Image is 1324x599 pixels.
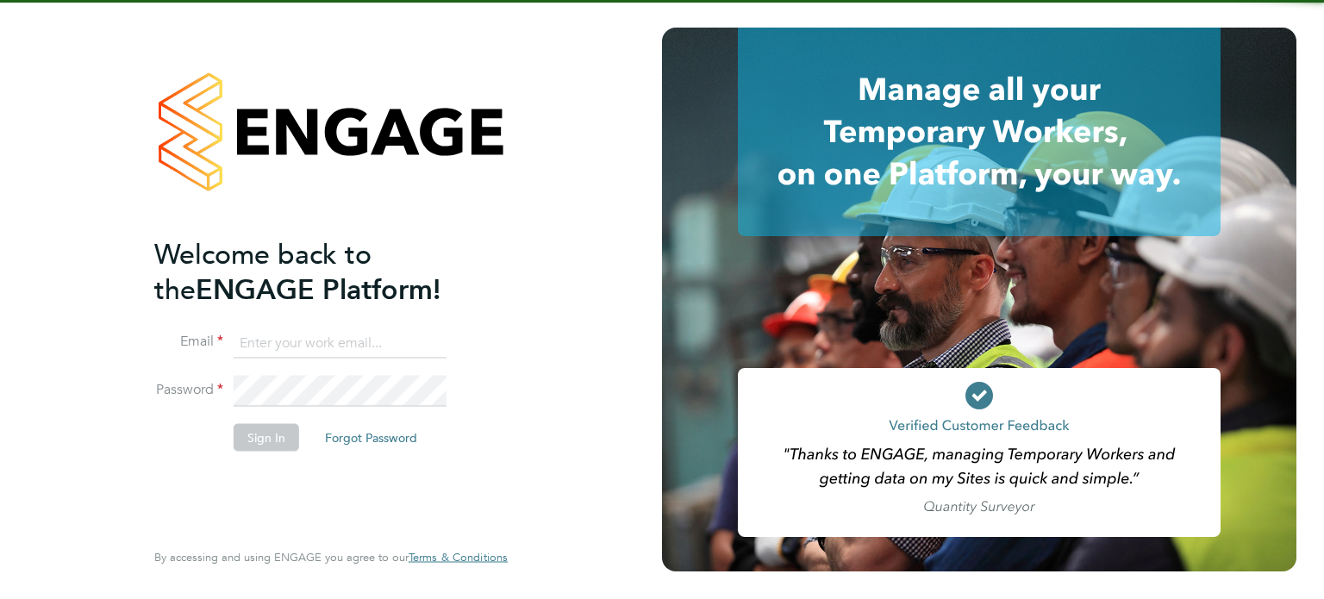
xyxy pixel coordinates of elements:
[154,236,490,307] h2: ENGAGE Platform!
[409,550,508,565] span: Terms & Conditions
[154,550,508,565] span: By accessing and using ENGAGE you agree to our
[234,424,299,452] button: Sign In
[154,381,223,399] label: Password
[154,333,223,351] label: Email
[154,237,372,306] span: Welcome back to the
[234,328,447,359] input: Enter your work email...
[311,424,431,452] button: Forgot Password
[409,551,508,565] a: Terms & Conditions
